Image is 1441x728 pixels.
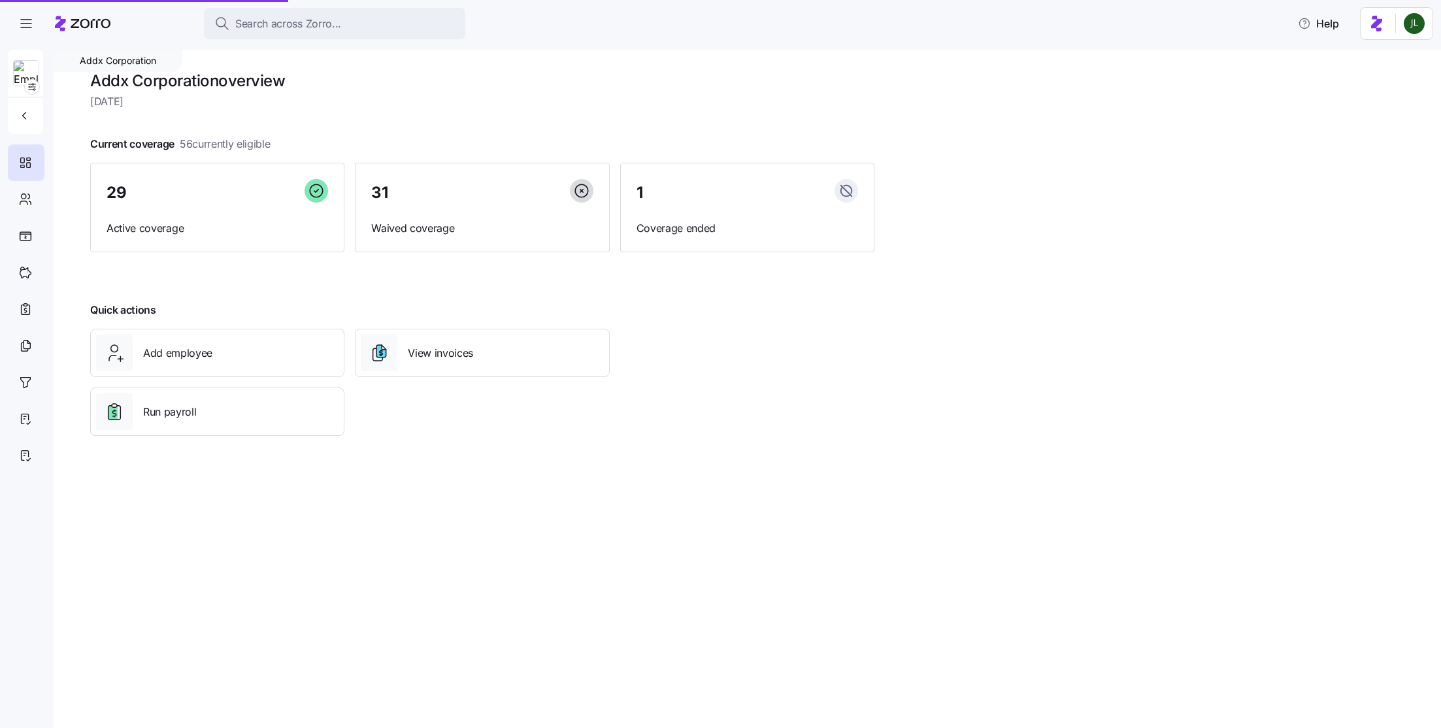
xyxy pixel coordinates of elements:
[180,136,271,152] span: 56 currently eligible
[637,185,643,201] span: 1
[371,185,388,201] span: 31
[107,220,328,237] span: Active coverage
[637,220,858,237] span: Coverage ended
[90,302,156,318] span: Quick actions
[371,220,593,237] span: Waived coverage
[90,93,874,110] span: [DATE]
[1298,16,1339,31] span: Help
[107,185,126,201] span: 29
[408,345,473,361] span: View invoices
[90,136,271,152] span: Current coverage
[90,71,874,91] h1: Addx Corporation overview
[143,404,196,420] span: Run payroll
[143,345,212,361] span: Add employee
[1404,13,1425,34] img: d9b9d5af0451fe2f8c405234d2cf2198
[204,8,465,39] button: Search across Zorro...
[1287,10,1350,37] button: Help
[235,16,341,32] span: Search across Zorro...
[14,61,39,87] img: Employer logo
[54,50,182,72] div: Addx Corporation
